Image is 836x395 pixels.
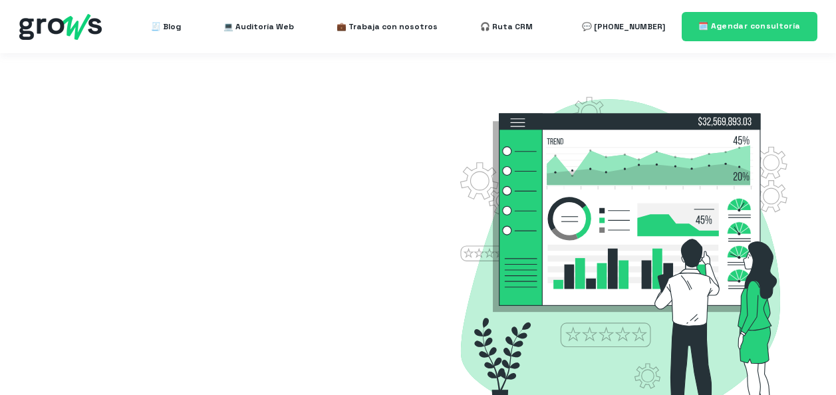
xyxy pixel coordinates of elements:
[223,13,294,40] a: 💻 Auditoría Web
[19,14,102,40] img: grows - hubspot
[151,13,181,40] a: 🧾 Blog
[682,12,817,41] a: 🗓️ Agendar consultoría
[698,21,801,31] span: 🗓️ Agendar consultoría
[480,13,533,40] a: 🎧 Ruta CRM
[582,13,665,40] a: 💬 [PHONE_NUMBER]
[337,13,438,40] a: 💼 Trabaja con nosotros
